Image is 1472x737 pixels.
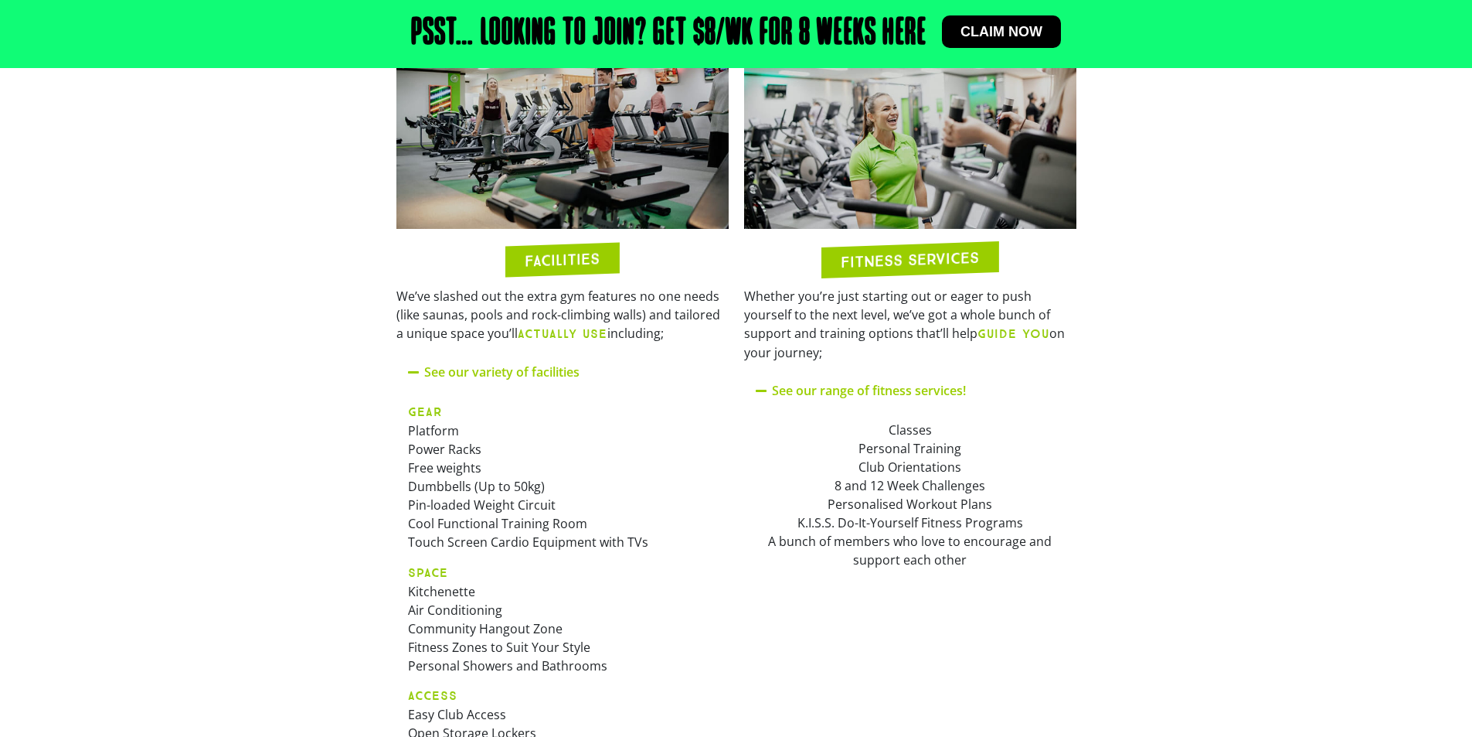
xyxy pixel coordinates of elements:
div: Classes Personal Training Club Orientations 8 and 12 Week Challenges Personalised Workout Plans K... [756,421,1065,569]
strong: GEAR [408,404,443,419]
p: Kitchenette Air Conditioning Community Hangout Zone Fitness Zones to Suit Your Style Personal Sho... [408,563,717,675]
b: ACTUALLY USE [518,326,607,341]
h2: FACILITIES [525,251,600,268]
a: See our variety of facilities [424,363,580,380]
a: Claim now [942,15,1061,48]
strong: ACCESS [408,688,457,703]
div: See our range of fitness services! [744,373,1076,409]
p: We’ve slashed out the extra gym features no one needs (like saunas, pools and rock-climbing walls... [396,287,729,343]
span: Claim now [960,25,1042,39]
div: See our variety of facilities [396,354,729,391]
h2: FITNESS SERVICES [841,250,979,270]
a: See our range of fitness services! [772,382,966,399]
b: GUIDE YOU [977,326,1049,341]
div: See our range of fitness services! [744,409,1076,581]
p: Whether you’re just starting out or eager to push yourself to the next level, we’ve got a whole b... [744,287,1076,362]
h2: Psst… Looking to join? Get $8/wk for 8 weeks here [411,15,926,53]
strong: SPACE [408,565,448,580]
p: Platform Power Racks Free weights Dumbbells (Up to 50kg) Pin-loaded Weight Circuit Cool Functiona... [408,402,717,551]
